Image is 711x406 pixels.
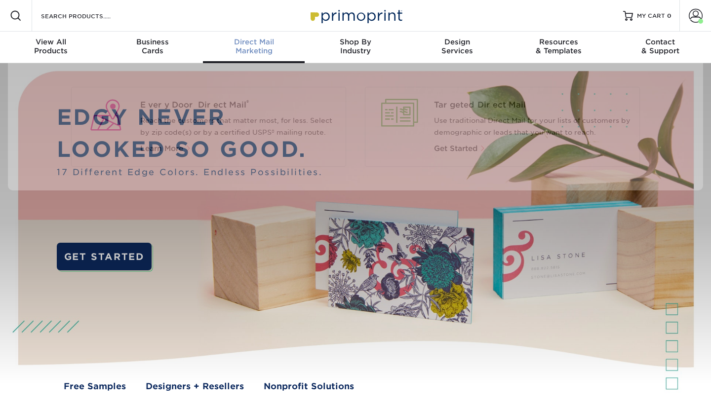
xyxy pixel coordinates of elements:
[434,115,632,139] p: Use traditional Direct Mail for your lists of customers by demographic or leads that you want to ...
[102,32,203,63] a: BusinessCards
[246,99,249,106] sup: ®
[203,32,305,63] a: Direct MailMarketing
[609,37,711,46] span: Contact
[609,32,711,63] a: Contact& Support
[434,145,486,152] a: Get Started
[146,380,244,393] a: Designers + Resellers
[305,37,406,55] div: Industry
[306,5,405,26] img: Primoprint
[508,37,610,46] span: Resources
[203,37,305,46] span: Direct Mail
[637,12,665,20] span: MY CART
[434,99,632,111] a: Targeted Direct Mail
[40,10,136,22] input: SEARCH PRODUCTS.....
[203,37,305,55] div: Marketing
[140,99,338,111] span: Every Door Direct Mail
[434,144,477,153] span: Get Started
[102,37,203,46] span: Business
[140,115,338,139] p: Reach the customers that matter most, for less. Select by zip code(s) or by a certified USPS® mai...
[64,380,126,393] a: Free Samples
[508,32,610,63] a: Resources& Templates
[406,37,508,55] div: Services
[305,32,406,63] a: Shop ByIndustry
[264,380,354,393] a: Nonprofit Solutions
[609,37,711,55] div: & Support
[667,12,671,19] span: 0
[140,99,338,111] a: Every Door Direct Mail®
[140,145,196,152] a: Learn More
[406,32,508,63] a: DesignServices
[140,144,183,153] span: Learn More
[508,37,610,55] div: & Templates
[305,37,406,46] span: Shop By
[102,37,203,55] div: Cards
[406,37,508,46] span: Design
